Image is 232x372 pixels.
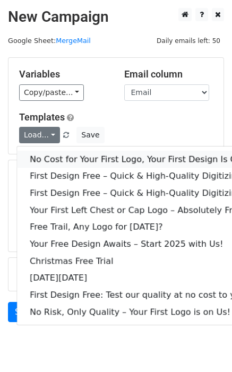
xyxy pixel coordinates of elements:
small: Google Sheet: [8,37,91,45]
a: Send [8,302,43,322]
h2: New Campaign [8,8,224,26]
a: Load... [19,127,60,143]
h5: Variables [19,68,108,80]
h5: Email column [124,68,213,80]
a: Daily emails left: 50 [153,37,224,45]
a: Templates [19,111,65,123]
a: MergeMail [56,37,91,45]
span: Daily emails left: 50 [153,35,224,47]
button: Save [76,127,104,143]
a: Copy/paste... [19,84,84,101]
